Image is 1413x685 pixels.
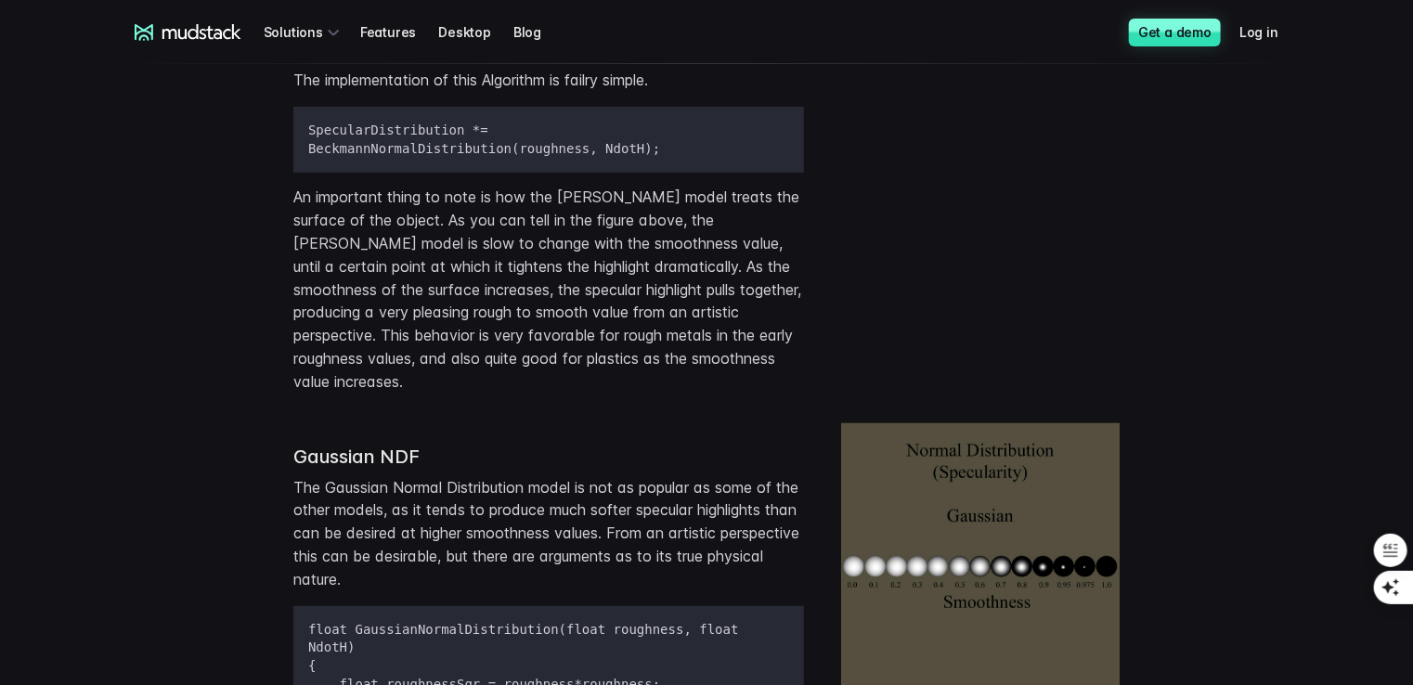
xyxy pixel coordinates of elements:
[264,15,345,49] div: Solutions
[293,186,804,393] p: An important thing to note is how the [PERSON_NAME] model treats the surface of the object. As yo...
[293,446,804,469] h3: Gaussian NDF
[135,24,241,41] a: mudstack logo
[293,107,804,174] pre: SpecularDistribution *= BeckmannNormalDistribution(roughness, NdotH);
[293,69,804,92] p: The implementation of this Algorithm is failry simple.
[513,15,564,49] a: Blog
[1129,19,1221,46] a: Get a demo
[293,476,804,591] p: The Gaussian Normal Distribution model is not as popular as some of the other models, as it tends...
[360,15,438,49] a: Features
[438,15,513,49] a: Desktop
[1239,15,1301,49] a: Log in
